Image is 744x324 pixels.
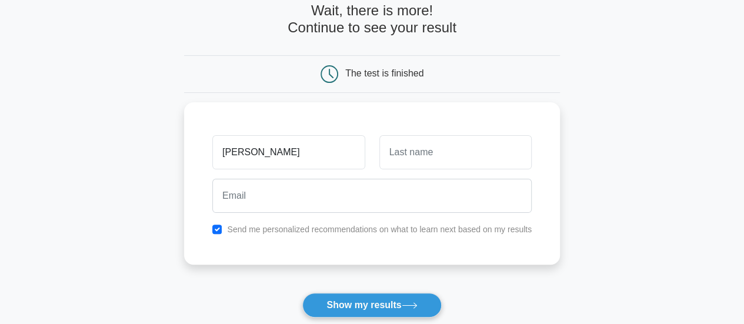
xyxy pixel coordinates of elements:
div: The test is finished [345,68,423,78]
input: Last name [379,135,532,169]
label: Send me personalized recommendations on what to learn next based on my results [227,225,532,234]
h4: Wait, there is more! Continue to see your result [184,2,560,36]
input: First name [212,135,365,169]
input: Email [212,179,532,213]
button: Show my results [302,293,441,318]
